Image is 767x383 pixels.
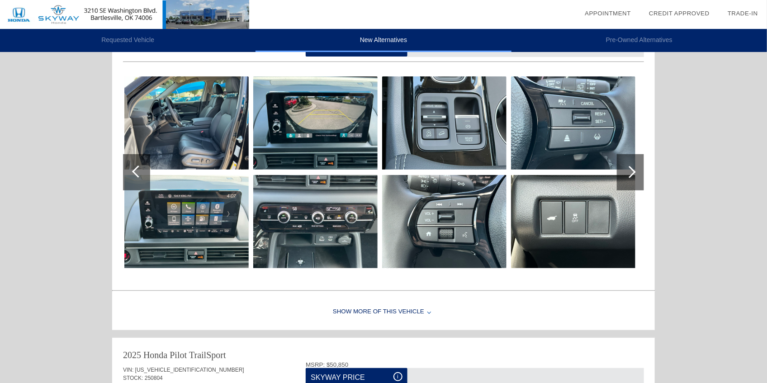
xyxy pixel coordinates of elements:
[123,367,133,373] span: VIN:
[382,76,507,170] img: image.aspx
[511,175,635,268] img: image.aspx
[511,76,635,170] img: image.aspx
[393,372,402,381] div: i
[585,10,631,17] a: Appointment
[124,76,249,170] img: image.aspx
[728,10,758,17] a: Trade-In
[306,361,644,368] div: MSRP: $50,850
[112,294,655,330] div: Show More of this Vehicle
[145,375,163,381] span: 250804
[382,175,507,268] img: image.aspx
[123,375,143,381] span: STOCK:
[649,10,710,17] a: Credit Approved
[311,372,402,383] div: Skyway Price
[123,349,187,361] div: 2025 Honda Pilot
[135,367,244,373] span: [US_VEHICLE_IDENTIFICATION_NUMBER]
[253,76,378,170] img: image.aspx
[256,29,511,52] li: New Alternatives
[189,349,226,361] div: TrailSport
[253,175,378,268] img: image.aspx
[511,29,767,52] li: Pre-Owned Alternatives
[124,175,249,268] img: image.aspx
